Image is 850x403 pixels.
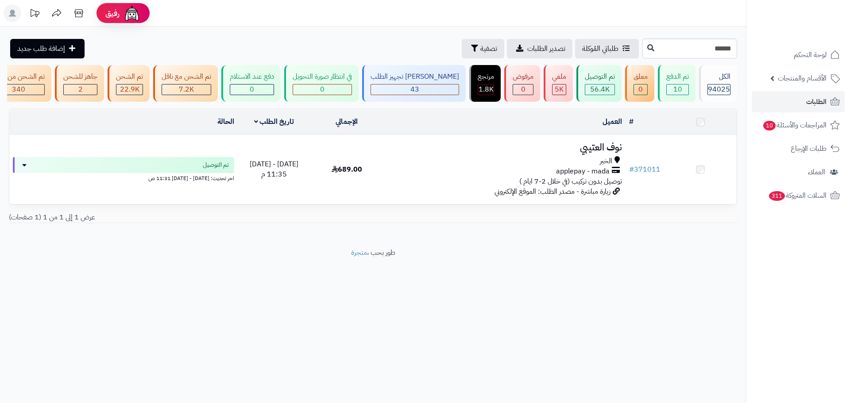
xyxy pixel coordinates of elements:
span: 7.2K [179,84,194,95]
div: 7223 [162,84,211,95]
span: طلباتي المُوكلة [582,43,618,54]
a: العملاء [752,161,845,183]
a: # [629,116,634,127]
div: 0 [634,84,647,95]
div: عرض 1 إلى 1 من 1 (1 صفحات) [2,212,373,223]
span: الخبر [600,156,612,166]
img: logo-2.png [790,25,842,43]
span: 10 [763,121,776,130]
a: تصدير الطلبات [507,39,572,58]
div: اخر تحديث: [DATE] - [DATE] 11:31 ص [13,173,234,182]
div: جاهز للشحن [63,72,97,82]
a: تم الشحن 22.9K [106,65,151,102]
span: المراجعات والأسئلة [762,119,827,131]
div: تم التوصيل [585,72,615,82]
div: في انتظار صورة التحويل [293,72,352,82]
span: 689.00 [332,164,362,175]
span: [DATE] - [DATE] 11:35 م [250,159,298,180]
span: applepay - mada [556,166,610,177]
div: 0 [513,84,533,95]
span: # [629,164,634,175]
a: الحالة [217,116,234,127]
a: تم التوصيل 56.4K [575,65,623,102]
span: الطلبات [806,96,827,108]
a: لوحة التحكم [752,44,845,65]
a: جاهز للشحن 2 [53,65,106,102]
span: توصيل بدون تركيب (في خلال 2-7 ايام ) [519,176,622,187]
div: [PERSON_NAME] تجهيز الطلب [371,72,459,82]
span: 311 [769,191,785,201]
div: 43 [371,84,459,95]
div: 2 [64,84,97,95]
span: 10 [673,84,682,95]
span: زيارة مباشرة - مصدر الطلب: الموقع الإلكتروني [495,186,610,197]
span: العملاء [808,166,825,178]
span: تم التوصيل [203,161,229,169]
span: 0 [250,84,254,95]
img: ai-face.png [123,4,141,22]
a: دفع عند الاستلام 0 [220,65,282,102]
div: 22874 [116,84,143,95]
div: معلق [634,72,648,82]
span: طلبات الإرجاع [791,142,827,155]
span: لوحة التحكم [794,49,827,61]
div: تم الشحن مع ناقل [162,72,211,82]
div: ملغي [552,72,566,82]
div: 10 [667,84,688,95]
a: مرتجع 1.8K [467,65,502,102]
a: طلبات الإرجاع [752,138,845,159]
span: إضافة طلب جديد [17,43,65,54]
span: الأقسام والمنتجات [778,72,827,84]
h3: نوف العتيبي [387,142,622,153]
button: تصفية [462,39,504,58]
span: 43 [410,84,419,95]
a: متجرة [351,247,367,258]
a: تحديثات المنصة [23,4,46,24]
a: الطلبات [752,91,845,112]
span: السلات المتروكة [768,189,827,202]
span: رفيق [105,8,120,19]
a: المراجعات والأسئلة10 [752,115,845,136]
a: معلق 0 [623,65,656,102]
a: تاريخ الطلب [254,116,294,127]
div: 0 [230,84,274,95]
div: 1804 [478,84,494,95]
a: ملغي 5K [542,65,575,102]
div: مرتجع [478,72,494,82]
a: تم الشحن مع ناقل 7.2K [151,65,220,102]
a: في انتظار صورة التحويل 0 [282,65,360,102]
span: 0 [638,84,643,95]
span: 94025 [708,84,730,95]
span: 0 [320,84,325,95]
div: مرفوض [513,72,533,82]
a: السلات المتروكة311 [752,185,845,206]
a: الإجمالي [336,116,358,127]
div: الكل [707,72,730,82]
a: الكل94025 [697,65,739,102]
span: 5K [555,84,564,95]
a: طلباتي المُوكلة [575,39,639,58]
a: العميل [603,116,622,127]
a: تم الدفع 10 [656,65,697,102]
span: 0 [521,84,525,95]
a: #371011 [629,164,661,175]
span: 1.8K [479,84,494,95]
span: تصدير الطلبات [527,43,565,54]
span: 56.4K [590,84,610,95]
a: إضافة طلب جديد [10,39,85,58]
div: تم الشحن [116,72,143,82]
div: تم الدفع [666,72,689,82]
div: 56429 [585,84,614,95]
div: دفع عند الاستلام [230,72,274,82]
span: 22.9K [120,84,139,95]
span: 2 [78,84,83,95]
span: 340 [12,84,25,95]
a: مرفوض 0 [502,65,542,102]
a: [PERSON_NAME] تجهيز الطلب 43 [360,65,467,102]
div: 0 [293,84,352,95]
span: تصفية [480,43,497,54]
div: 4954 [552,84,566,95]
